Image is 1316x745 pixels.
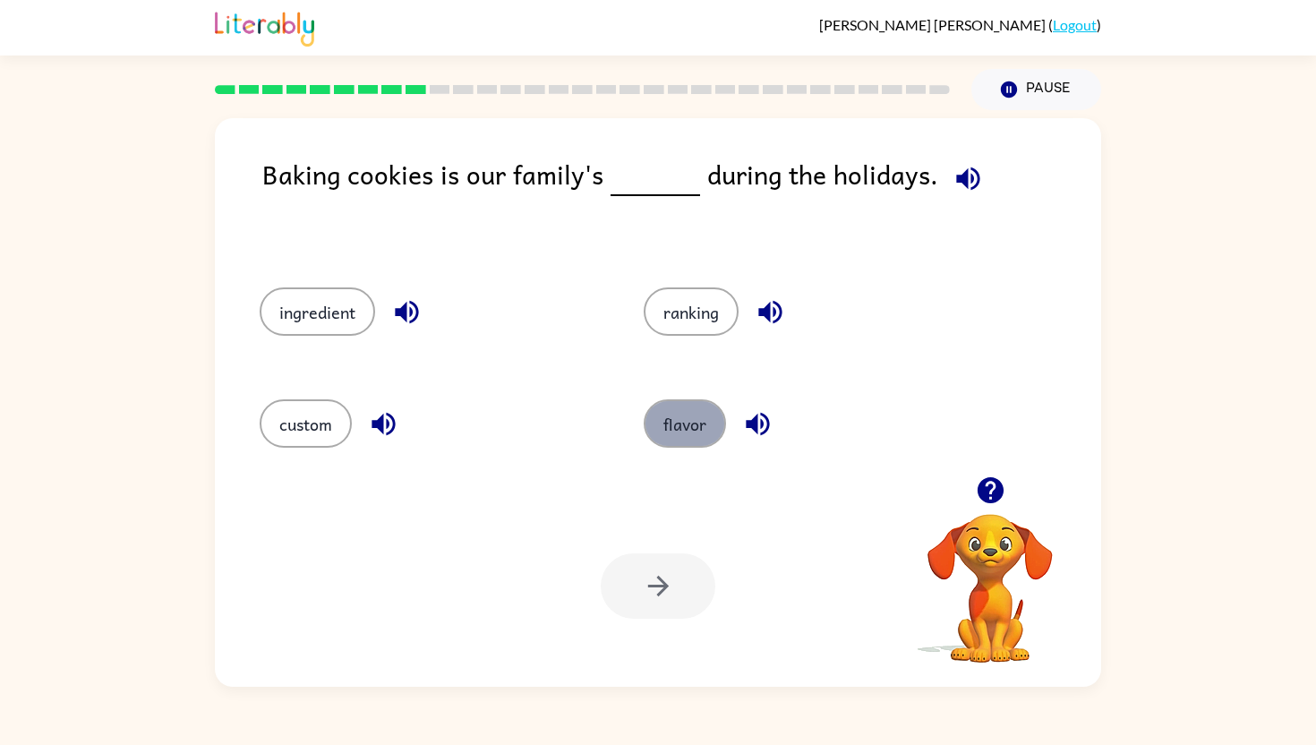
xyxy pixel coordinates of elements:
button: custom [260,399,352,448]
div: Baking cookies is our family's during the holidays. [262,154,1101,252]
button: flavor [644,399,726,448]
video: Your browser must support playing .mp4 files to use Literably. Please try using another browser. [901,486,1080,665]
button: ingredient [260,287,375,336]
a: Logout [1053,16,1097,33]
button: Pause [971,69,1101,110]
div: ( ) [819,16,1101,33]
span: [PERSON_NAME] [PERSON_NAME] [819,16,1048,33]
button: ranking [644,287,739,336]
img: Literably [215,7,314,47]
